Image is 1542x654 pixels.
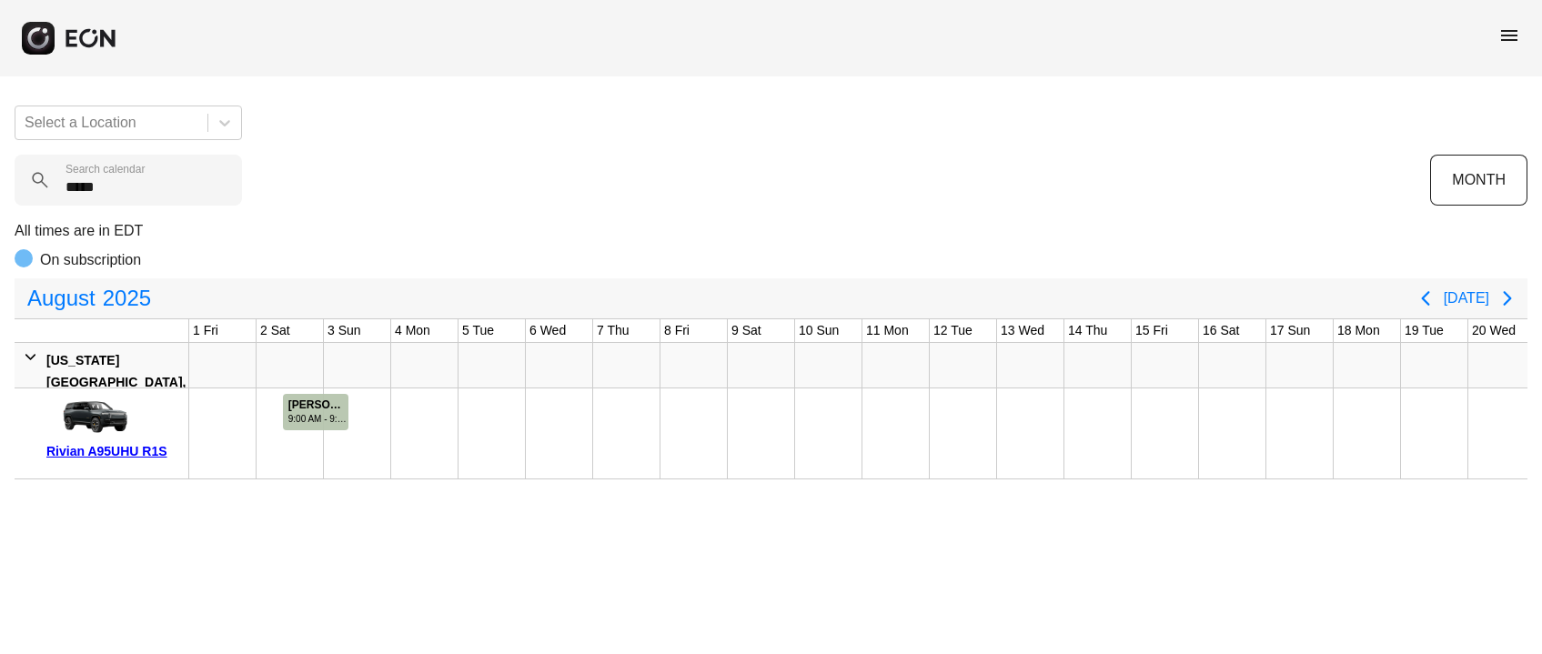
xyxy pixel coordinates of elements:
[1498,25,1520,46] span: menu
[526,319,569,342] div: 6 Wed
[46,349,186,415] div: [US_STATE][GEOGRAPHIC_DATA], [GEOGRAPHIC_DATA]
[1064,319,1111,342] div: 14 Thu
[40,249,141,271] p: On subscription
[1401,319,1447,342] div: 19 Tue
[282,388,349,430] div: Rented for 1 days by Kevin Galley Current status is completed
[728,319,765,342] div: 9 Sat
[288,398,347,412] div: [PERSON_NAME] #68260
[46,395,137,440] img: car
[1407,280,1444,317] button: Previous page
[1199,319,1243,342] div: 16 Sat
[16,280,162,317] button: August2025
[24,280,99,317] span: August
[257,319,294,342] div: 2 Sat
[288,412,347,426] div: 9:00 AM - 9:00 AM
[1266,319,1314,342] div: 17 Sun
[189,319,222,342] div: 1 Fri
[593,319,633,342] div: 7 Thu
[391,319,434,342] div: 4 Mon
[1489,280,1526,317] button: Next page
[459,319,498,342] div: 5 Tue
[660,319,693,342] div: 8 Fri
[997,319,1048,342] div: 13 Wed
[1430,155,1527,206] button: MONTH
[324,319,365,342] div: 3 Sun
[930,319,976,342] div: 12 Tue
[99,280,155,317] span: 2025
[1468,319,1519,342] div: 20 Wed
[46,440,182,462] div: Rivian A95UHU R1S
[66,162,145,176] label: Search calendar
[1334,319,1384,342] div: 18 Mon
[1444,282,1489,315] button: [DATE]
[795,319,842,342] div: 10 Sun
[1132,319,1172,342] div: 15 Fri
[15,220,1527,242] p: All times are in EDT
[862,319,912,342] div: 11 Mon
